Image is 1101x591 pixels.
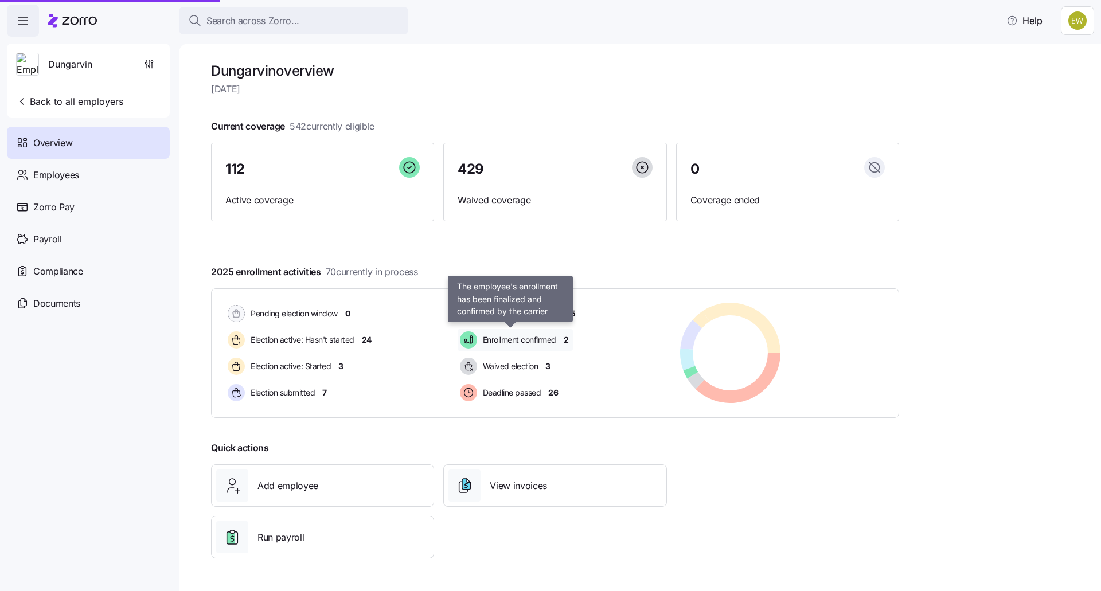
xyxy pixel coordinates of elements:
span: Help [1006,14,1043,28]
span: Carrier application sent [479,308,563,319]
span: 26 [548,387,558,398]
span: Waived coverage [458,193,652,208]
span: Active coverage [225,193,420,208]
span: Payroll [33,232,62,246]
span: 429 [458,162,484,176]
img: aa0e0d43fbadf0ed3baa3c37c622a3c2 [1068,11,1087,30]
span: 112 [225,162,245,176]
button: Search across Zorro... [179,7,408,34]
img: Employer logo [17,53,38,76]
span: Back to all employers [16,95,123,108]
span: 0 [345,308,350,319]
span: Election submitted [247,387,315,398]
span: Add employee [257,479,318,493]
span: 5 [571,308,576,319]
a: Payroll [7,223,170,255]
span: 7 [322,387,327,398]
span: Overview [33,136,72,150]
span: 3 [545,361,550,372]
span: Pending election window [247,308,338,319]
span: Current coverage [211,119,374,134]
span: [DATE] [211,82,899,96]
span: Enrollment confirmed [479,334,556,346]
span: Deadline passed [479,387,541,398]
span: Compliance [33,264,83,279]
span: View invoices [490,479,547,493]
span: Quick actions [211,441,269,455]
span: Dungarvin [48,57,92,72]
span: Run payroll [257,530,304,545]
span: Documents [33,296,80,311]
span: Election active: Hasn't started [247,334,354,346]
a: Documents [7,287,170,319]
span: 0 [690,162,700,176]
button: Back to all employers [11,90,128,113]
a: Overview [7,127,170,159]
span: Employees [33,168,79,182]
span: Search across Zorro... [206,14,299,28]
a: Compliance [7,255,170,287]
span: Coverage ended [690,193,885,208]
span: 2025 enrollment activities [211,265,418,279]
a: Zorro Pay [7,191,170,223]
span: 70 currently in process [326,265,418,279]
span: 542 currently eligible [290,119,374,134]
span: 24 [362,334,372,346]
span: 3 [338,361,343,372]
span: Election active: Started [247,361,331,372]
span: Zorro Pay [33,200,75,214]
button: Help [997,9,1052,32]
a: Employees [7,159,170,191]
h1: Dungarvin overview [211,62,899,80]
span: 2 [564,334,569,346]
span: Waived election [479,361,538,372]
